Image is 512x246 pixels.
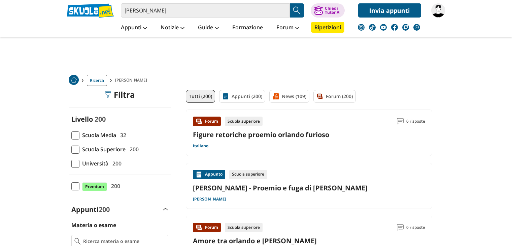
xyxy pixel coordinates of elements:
[292,5,302,16] img: Cerca appunti, riassunti o versioni
[316,93,323,100] img: Forum filtro contenuto
[358,24,365,31] img: instagram
[115,75,150,86] span: [PERSON_NAME]
[272,93,279,100] img: News filtro contenuto
[193,236,317,245] a: Amore tra orlando e [PERSON_NAME]
[104,91,111,98] img: Filtra filtri mobile
[229,170,267,179] div: Scuola superiore
[82,182,107,191] span: Premium
[117,131,126,140] span: 32
[196,224,202,231] img: Forum contenuto
[313,90,356,103] a: Forum (200)
[431,3,445,18] img: davidejuhhhii
[397,224,404,231] img: Commenti lettura
[413,24,420,31] img: WhatsApp
[79,131,116,140] span: Scuola Media
[311,22,344,33] a: Ripetizioni
[222,93,229,100] img: Appunti filtro contenuto
[231,22,265,34] a: Formazione
[95,115,106,124] span: 200
[104,90,135,99] div: Filtra
[225,223,263,232] div: Scuola superiore
[193,183,425,192] a: [PERSON_NAME] - Proemio e fuga di [PERSON_NAME]
[108,182,120,190] span: 200
[275,22,301,34] a: Forum
[193,223,221,232] div: Forum
[225,117,263,126] div: Scuola superiore
[193,117,221,126] div: Forum
[69,75,79,86] a: Home
[193,143,208,149] a: Italiano
[311,3,345,18] button: ChiediTutor AI
[406,117,425,126] span: 0 risposte
[74,238,81,245] img: Ricerca materia o esame
[391,24,398,31] img: facebook
[193,170,225,179] div: Appunto
[193,130,329,139] a: Figure retoriche proemio orlando furioso
[219,90,265,103] a: Appunti (200)
[358,3,421,18] a: Invia appunti
[83,238,165,245] input: Ricerca materia o esame
[79,159,108,168] span: Università
[290,3,304,18] button: Search Button
[119,22,149,34] a: Appunti
[196,22,220,34] a: Guide
[69,75,79,85] img: Home
[71,115,93,124] label: Livello
[186,90,215,103] a: Tutti (200)
[380,24,387,31] img: youtube
[196,171,202,178] img: Appunti contenuto
[71,205,110,214] label: Appunti
[325,6,341,14] div: Chiedi Tutor AI
[269,90,309,103] a: News (109)
[87,75,107,86] a: Ricerca
[402,24,409,31] img: twitch
[193,196,226,202] a: [PERSON_NAME]
[196,118,202,125] img: Forum contenuto
[163,208,168,211] img: Apri e chiudi sezione
[369,24,376,31] img: tiktok
[79,145,126,154] span: Scuola Superiore
[71,221,116,229] label: Materia o esame
[406,223,425,232] span: 0 risposte
[127,145,139,154] span: 200
[99,205,110,214] span: 200
[121,3,290,18] input: Cerca appunti, riassunti o versioni
[110,159,122,168] span: 200
[397,118,404,125] img: Commenti lettura
[159,22,186,34] a: Notizie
